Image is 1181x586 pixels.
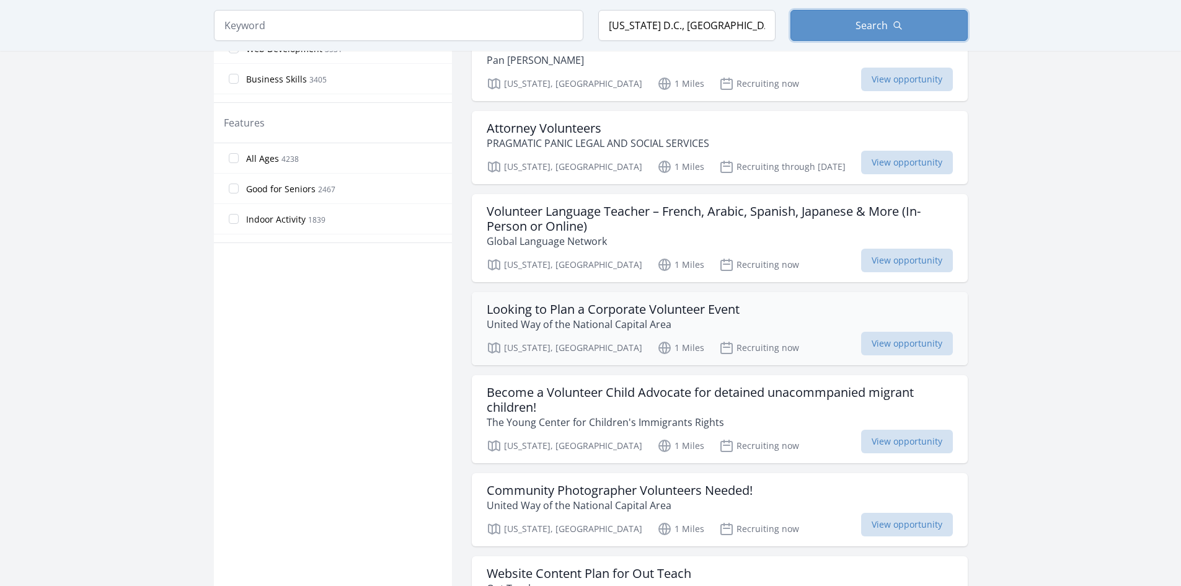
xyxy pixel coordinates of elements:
span: View opportunity [861,68,953,91]
a: Concert and Event Volunteer Pan [PERSON_NAME] [US_STATE], [GEOGRAPHIC_DATA] 1 Miles Recruiting no... [472,28,968,101]
p: The Young Center for Children's Immigrants Rights [487,415,953,430]
input: Good for Seniors 2467 [229,184,239,193]
span: View opportunity [861,151,953,174]
a: Become a Volunteer Child Advocate for detained unacommpanied migrant children! The Young Center f... [472,375,968,463]
p: United Way of the National Capital Area [487,317,740,332]
p: [US_STATE], [GEOGRAPHIC_DATA] [487,340,642,355]
h3: Become a Volunteer Child Advocate for detained unacommpanied migrant children! [487,385,953,415]
a: Looking to Plan a Corporate Volunteer Event United Way of the National Capital Area [US_STATE], [... [472,292,968,365]
p: 1 Miles [657,257,704,272]
span: View opportunity [861,332,953,355]
p: [US_STATE], [GEOGRAPHIC_DATA] [487,159,642,174]
p: [US_STATE], [GEOGRAPHIC_DATA] [487,522,642,536]
span: 1839 [308,215,325,225]
input: Keyword [214,10,583,41]
span: Business Skills [246,73,307,86]
button: Search [790,10,968,41]
p: Recruiting now [719,522,799,536]
span: Good for Seniors [246,183,316,195]
a: Attorney Volunteers PRAGMATIC PANIC LEGAL AND SOCIAL SERVICES [US_STATE], [GEOGRAPHIC_DATA] 1 Mil... [472,111,968,184]
h3: Attorney Volunteers [487,121,709,136]
h3: Community Photographer Volunteers Needed! [487,483,753,498]
legend: Features [224,115,265,130]
p: Recruiting now [719,438,799,453]
h3: Looking to Plan a Corporate Volunteer Event [487,302,740,317]
p: 1 Miles [657,340,704,355]
input: Business Skills 3405 [229,74,239,84]
p: [US_STATE], [GEOGRAPHIC_DATA] [487,438,642,453]
p: 1 Miles [657,159,704,174]
span: Search [856,18,888,33]
span: View opportunity [861,430,953,453]
span: View opportunity [861,249,953,272]
p: United Way of the National Capital Area [487,498,753,513]
input: Location [598,10,776,41]
p: 1 Miles [657,438,704,453]
span: 3405 [309,74,327,85]
a: Volunteer Language Teacher – French, Arabic, Spanish, Japanese & More (In-Person or Online) Globa... [472,194,968,282]
span: View opportunity [861,513,953,536]
input: Indoor Activity 1839 [229,214,239,224]
span: Indoor Activity [246,213,306,226]
p: Recruiting now [719,257,799,272]
p: Recruiting now [719,340,799,355]
a: Community Photographer Volunteers Needed! United Way of the National Capital Area [US_STATE], [GE... [472,473,968,546]
p: 1 Miles [657,76,704,91]
h3: Volunteer Language Teacher – French, Arabic, Spanish, Japanese & More (In-Person or Online) [487,204,953,234]
p: Recruiting now [719,76,799,91]
p: [US_STATE], [GEOGRAPHIC_DATA] [487,76,642,91]
p: Recruiting through [DATE] [719,159,846,174]
p: Pan [PERSON_NAME] [487,53,650,68]
p: Global Language Network [487,234,953,249]
input: All Ages 4238 [229,153,239,163]
p: [US_STATE], [GEOGRAPHIC_DATA] [487,257,642,272]
span: 4238 [281,154,299,164]
span: All Ages [246,153,279,165]
p: 1 Miles [657,522,704,536]
p: PRAGMATIC PANIC LEGAL AND SOCIAL SERVICES [487,136,709,151]
h3: Website Content Plan for Out Teach [487,566,691,581]
span: 2467 [318,184,335,195]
